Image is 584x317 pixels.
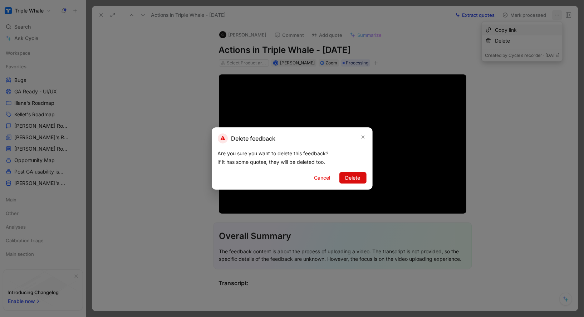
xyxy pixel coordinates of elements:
[218,149,367,166] div: Are you sure you want to delete this feedback? If it has some quotes, they will be deleted too.
[308,172,337,184] button: Cancel
[218,133,276,143] h2: Delete feedback
[339,172,367,184] button: Delete
[345,174,360,182] span: Delete
[314,174,330,182] span: Cancel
